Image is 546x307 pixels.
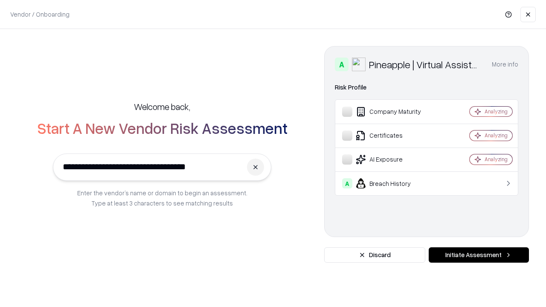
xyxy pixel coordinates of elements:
div: Breach History [342,178,444,188]
button: Discard [324,247,425,263]
p: Vendor / Onboarding [10,10,70,19]
div: A [335,58,349,71]
div: AI Exposure [342,154,444,165]
div: Analyzing [485,108,508,115]
div: Analyzing [485,132,508,139]
div: A [342,178,352,188]
img: Pineapple | Virtual Assistant Agency [352,58,366,71]
div: Company Maturity [342,107,444,117]
h5: Welcome back, [134,101,190,113]
h2: Start A New Vendor Risk Assessment [37,119,288,136]
div: Risk Profile [335,82,518,93]
p: Enter the vendor’s name or domain to begin an assessment. Type at least 3 characters to see match... [77,188,247,208]
div: Pineapple | Virtual Assistant Agency [369,58,482,71]
div: Certificates [342,130,444,141]
button: Initiate Assessment [429,247,529,263]
button: More info [492,57,518,72]
div: Analyzing [485,156,508,163]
